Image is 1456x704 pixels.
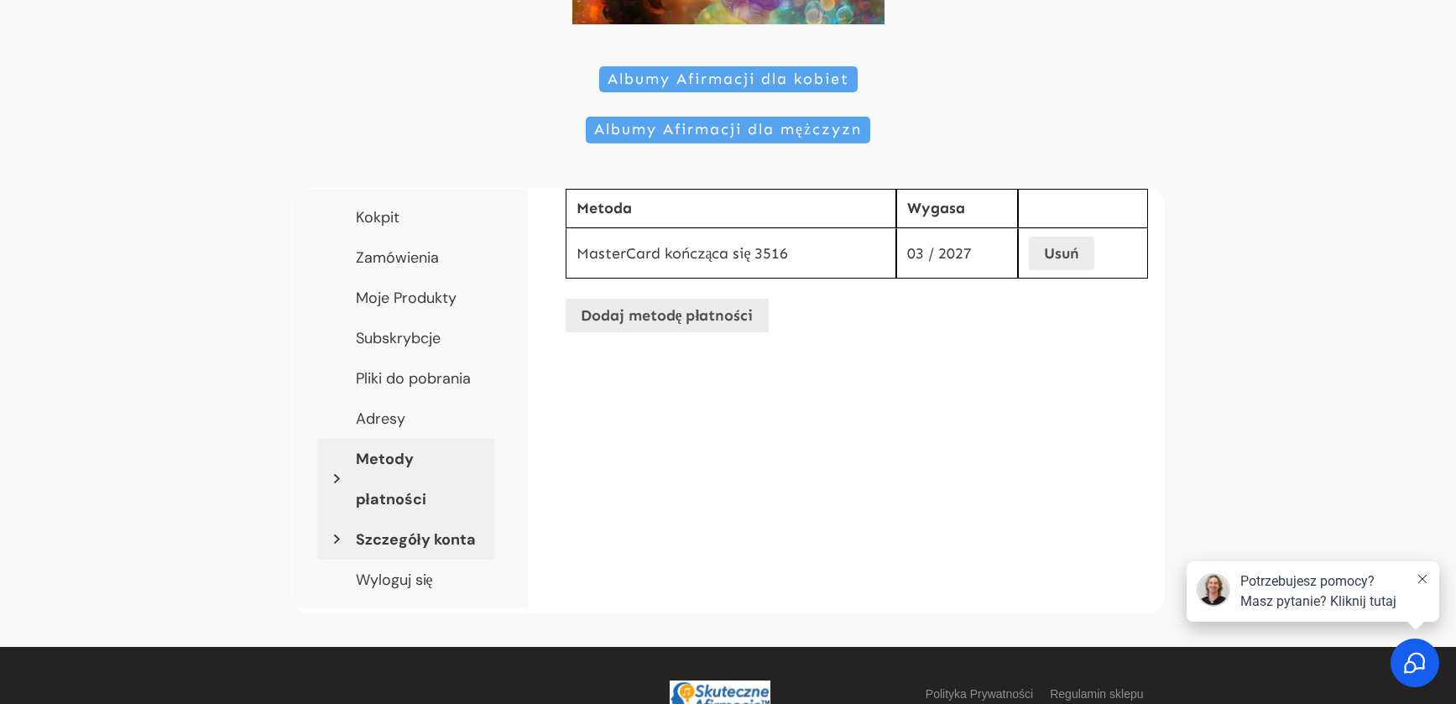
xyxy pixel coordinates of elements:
[599,66,858,93] a: Albumy Afirmacji dla kobiet
[318,519,494,560] a: Szczegóły konta
[594,121,862,139] span: Albumy Afirmacji dla mężczyzn
[318,439,494,519] a: Metody płatności
[318,399,494,439] a: Adresy
[318,197,494,237] a: Kokpit
[608,70,849,89] span: Albumy Afirmacji dla kobiet
[318,278,494,318] a: Moje Produkty
[318,358,494,399] a: Pliki do pobrania
[318,237,494,278] a: Zamówienia
[566,299,769,332] a: Dodaj metodę płatności
[1029,237,1094,270] a: Usuń
[907,199,965,217] span: Wygasa
[896,228,1019,279] td: 03 / 2027
[586,117,870,143] a: Albumy Afirmacji dla mężczyzn
[566,228,896,279] td: MasterCard kończąca się 3516
[293,189,528,608] nav: Strony konta
[577,199,632,217] span: Metoda
[318,318,494,358] a: Subskrybcje
[318,560,494,600] a: Wyloguj się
